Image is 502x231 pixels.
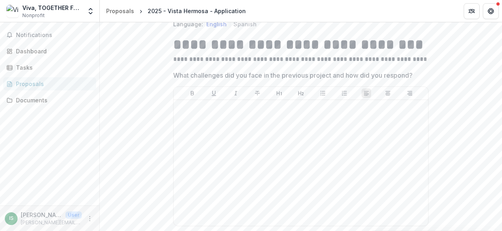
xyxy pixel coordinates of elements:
button: Strike [253,88,262,98]
div: Proposals [106,7,134,15]
button: More [85,214,95,223]
div: 2025 - Vista Hermosa - Application [148,7,246,15]
a: Dashboard [3,45,96,58]
button: Align Center [383,88,393,98]
a: Proposals [3,77,96,90]
button: Partners [464,3,480,19]
button: English [206,21,227,27]
button: Align Right [405,88,415,98]
div: Tasks [16,63,90,72]
button: Notifications [3,29,96,41]
button: Align Left [362,88,371,98]
div: Documents [16,96,90,104]
a: Proposals [103,5,137,17]
button: Bullet List [318,88,328,98]
img: Viva, TOGETHER FOR CHILDREN [6,5,19,18]
button: Bold [188,88,197,98]
span: Notifications [16,32,93,39]
button: Spanish [233,21,257,27]
div: Dashboard [16,47,90,55]
p: User [65,211,82,219]
a: Tasks [3,61,96,74]
div: Viva, TOGETHER FOR CHILDREN [22,4,82,12]
p: What challenges did you face in the previous project and how did you respond? [173,70,413,80]
p: [PERSON_NAME][EMAIL_ADDRESS][DOMAIN_NAME] [21,219,82,226]
p: Language: [173,20,203,28]
span: Nonprofit [22,12,45,19]
div: Proposals [16,80,90,88]
button: Italicize [231,88,241,98]
nav: breadcrumb [103,5,249,17]
button: Open entity switcher [85,3,96,19]
p: [PERSON_NAME] [21,211,62,219]
button: Heading 1 [275,88,284,98]
button: Heading 2 [296,88,306,98]
button: Get Help [483,3,499,19]
button: Underline [209,88,219,98]
a: Documents [3,94,96,107]
button: Ordered List [340,88,349,98]
div: Isaac Saldivar [9,216,14,221]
